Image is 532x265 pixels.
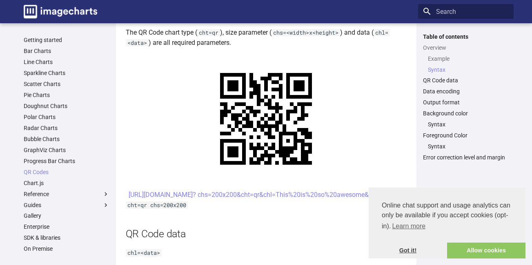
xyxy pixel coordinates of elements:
[423,143,509,150] nav: Foreground Color
[126,227,407,241] h2: QR Code data
[423,132,509,139] a: Foreground Color
[418,4,514,19] input: Search
[428,121,509,128] a: Syntax
[24,36,109,44] a: Getting started
[423,77,509,84] a: QR Code data
[24,179,109,187] a: Chart.js
[202,55,330,183] img: chart
[24,69,109,77] a: Sparkline Charts
[423,110,509,117] a: Background color
[24,113,109,121] a: Polar Charts
[423,88,509,95] a: Data encoding
[428,55,509,62] a: Example
[24,245,109,252] a: On Premise
[272,29,340,36] code: chs=<width>x<height>
[20,2,100,22] a: Image-Charts documentation
[24,80,109,88] a: Scatter Charts
[423,44,509,51] a: Overview
[129,191,403,199] a: [URL][DOMAIN_NAME]? chs=200x200&cht=qr&chl=This%20is%20so%20awesome&choe=UTF-8
[423,154,509,161] a: Error correction level and margin
[428,66,509,73] a: Syntax
[24,102,109,110] a: Doughnut Charts
[24,135,109,143] a: Bubble Charts
[24,47,109,55] a: Bar Charts
[24,58,109,66] a: Line Charts
[126,249,162,256] code: chl=<data>
[24,201,109,209] label: Guides
[447,243,525,259] a: allow cookies
[126,201,188,209] code: cht=qr chs=200x200
[382,201,512,232] span: Online chat support and usage analytics can only be available if you accept cookies (opt-in).
[423,99,509,106] a: Output format
[428,143,509,150] a: Syntax
[369,188,525,258] div: cookieconsent
[24,168,109,176] a: QR Codes
[418,33,514,161] nav: Table of contents
[423,121,509,128] nav: Background color
[423,55,509,73] nav: Overview
[24,212,109,219] a: Gallery
[197,29,220,36] code: cht=qr
[24,157,109,165] a: Progress Bar Charts
[24,146,109,154] a: GraphViz Charts
[418,33,514,40] label: Table of contents
[24,234,109,241] a: SDK & libraries
[24,124,109,132] a: Radar Charts
[24,190,109,198] label: Reference
[24,223,109,230] a: Enterprise
[391,220,427,232] a: learn more about cookies
[24,91,109,99] a: Pie Charts
[126,27,407,48] p: The QR Code chart type ( ), size parameter ( ) and data ( ) are all required parameters.
[369,243,447,259] a: dismiss cookie message
[24,5,97,18] img: logo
